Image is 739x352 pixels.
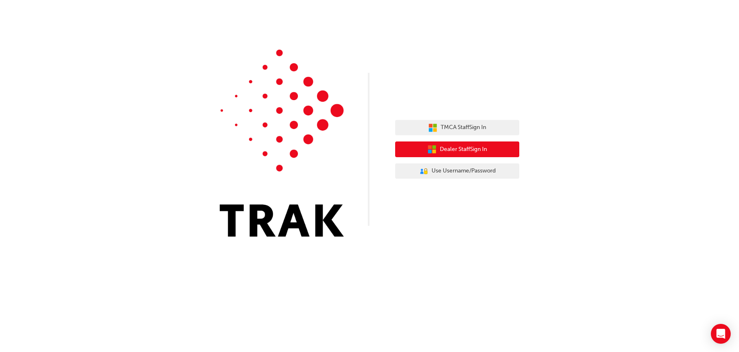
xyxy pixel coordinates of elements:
[220,50,344,237] img: Trak
[711,324,731,344] div: Open Intercom Messenger
[432,166,496,176] span: Use Username/Password
[395,120,519,136] button: TMCA StaffSign In
[395,163,519,179] button: Use Username/Password
[440,145,487,154] span: Dealer Staff Sign In
[441,123,486,132] span: TMCA Staff Sign In
[395,141,519,157] button: Dealer StaffSign In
